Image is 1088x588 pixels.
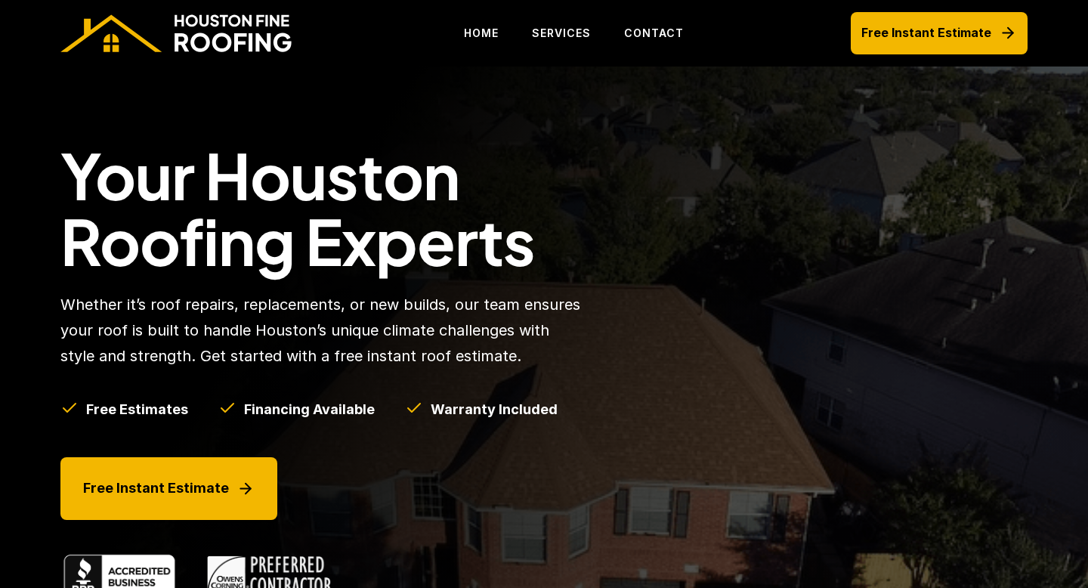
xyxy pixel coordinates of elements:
[60,292,584,369] p: Whether it’s roof repairs, replacements, or new builds, our team ensures your roof is built to ha...
[244,400,375,419] h5: Financing Available
[861,23,991,43] p: Free Instant Estimate
[431,400,558,419] h5: Warranty Included
[83,477,229,500] p: Free Instant Estimate
[532,24,591,42] p: SERVICES
[60,142,669,274] h1: Your Houston Roofing Experts
[851,12,1028,54] a: Free Instant Estimate
[464,24,499,42] p: HOME
[624,24,684,42] p: CONTACT
[86,400,188,419] h5: Free Estimates
[60,457,277,520] a: Free Instant Estimate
